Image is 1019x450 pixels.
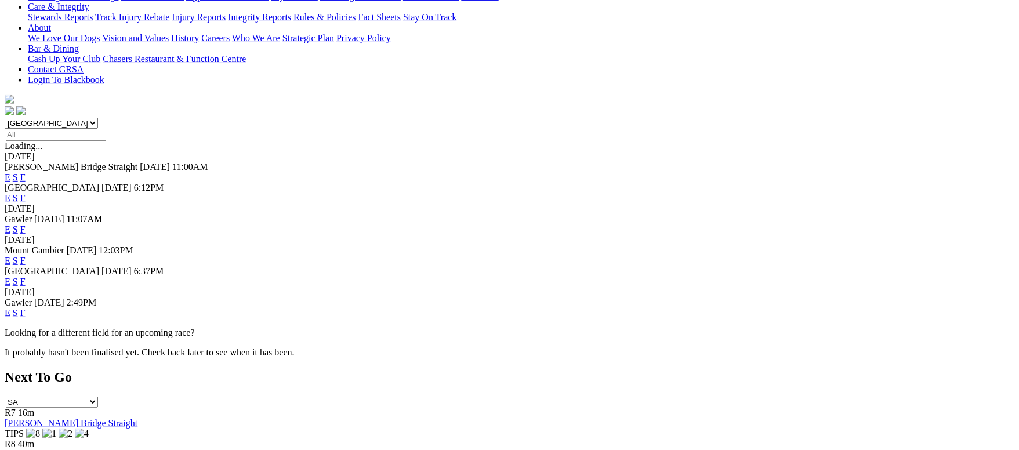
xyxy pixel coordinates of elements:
img: facebook.svg [5,106,14,115]
a: Stewards Reports [28,12,93,22]
a: E [5,172,10,182]
a: Cash Up Your Club [28,54,100,64]
a: F [20,224,26,234]
div: About [28,33,1014,43]
div: [DATE] [5,151,1014,162]
a: E [5,224,10,234]
img: 2 [59,429,72,439]
img: 1 [42,429,56,439]
span: [DATE] [34,214,64,224]
h2: Next To Go [5,369,1014,385]
input: Select date [5,129,107,141]
span: [DATE] [140,162,170,172]
a: S [13,277,18,286]
a: Strategic Plan [282,33,334,43]
a: F [20,193,26,203]
a: Injury Reports [172,12,226,22]
span: [PERSON_NAME] Bridge Straight [5,162,137,172]
a: E [5,277,10,286]
a: F [20,277,26,286]
img: 4 [75,429,89,439]
span: [GEOGRAPHIC_DATA] [5,183,99,193]
span: Mount Gambier [5,245,64,255]
a: Rules & Policies [293,12,356,22]
a: Track Injury Rebate [95,12,169,22]
span: Gawler [5,214,32,224]
img: logo-grsa-white.png [5,95,14,104]
a: S [13,172,18,182]
a: E [5,193,10,203]
div: [DATE] [5,204,1014,214]
a: [PERSON_NAME] Bridge Straight [5,418,137,428]
span: Loading... [5,141,42,151]
a: E [5,256,10,266]
a: Contact GRSA [28,64,84,74]
span: 11:07AM [67,214,103,224]
div: Bar & Dining [28,54,1014,64]
span: [DATE] [101,266,132,276]
a: F [20,308,26,318]
span: 40m [18,439,34,449]
a: Careers [201,33,230,43]
span: [GEOGRAPHIC_DATA] [5,266,99,276]
a: Stay On Track [403,12,456,22]
a: S [13,224,18,234]
a: Chasers Restaurant & Function Centre [103,54,246,64]
span: 6:12PM [134,183,164,193]
span: [DATE] [34,297,64,307]
a: F [20,256,26,266]
span: 11:00AM [172,162,208,172]
div: [DATE] [5,235,1014,245]
a: Who We Are [232,33,280,43]
span: 16m [18,408,34,418]
a: Vision and Values [102,33,169,43]
a: F [20,172,26,182]
span: [DATE] [67,245,97,255]
div: Care & Integrity [28,12,1014,23]
span: [DATE] [101,183,132,193]
span: TIPS [5,429,24,438]
partial: It probably hasn't been finalised yet. Check back later to see when it has been. [5,347,295,357]
a: Login To Blackbook [28,75,104,85]
a: Fact Sheets [358,12,401,22]
a: History [171,33,199,43]
a: Integrity Reports [228,12,291,22]
a: S [13,193,18,203]
img: 8 [26,429,40,439]
span: 2:49PM [67,297,97,307]
span: R8 [5,439,16,449]
span: 12:03PM [99,245,133,255]
a: S [13,308,18,318]
div: [DATE] [5,287,1014,297]
span: 6:37PM [134,266,164,276]
a: E [5,308,10,318]
a: Care & Integrity [28,2,89,12]
a: About [28,23,51,32]
span: Gawler [5,297,32,307]
img: twitter.svg [16,106,26,115]
a: S [13,256,18,266]
a: Privacy Policy [336,33,391,43]
p: Looking for a different field for an upcoming race? [5,328,1014,338]
a: Bar & Dining [28,43,79,53]
a: We Love Our Dogs [28,33,100,43]
span: R7 [5,408,16,418]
